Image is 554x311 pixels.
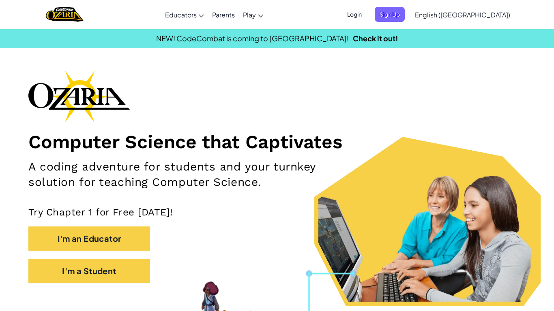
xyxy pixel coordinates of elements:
[342,7,367,22] button: Login
[415,11,510,19] span: English ([GEOGRAPHIC_DATA])
[28,206,526,218] p: Try Chapter 1 for Free [DATE]!
[165,11,197,19] span: Educators
[243,11,256,19] span: Play
[28,70,130,122] img: Ozaria branding logo
[28,130,526,153] h1: Computer Science that Captivates
[28,259,150,283] button: I'm a Student
[161,4,208,26] a: Educators
[156,34,349,43] span: NEW! CodeCombat is coming to [GEOGRAPHIC_DATA]!
[28,226,150,251] button: I'm an Educator
[353,34,398,43] a: Check it out!
[375,7,405,22] button: Sign Up
[239,4,267,26] a: Play
[411,4,514,26] a: English ([GEOGRAPHIC_DATA])
[28,159,361,190] h2: A coding adventure for students and your turnkey solution for teaching Computer Science.
[208,4,239,26] a: Parents
[46,6,84,23] a: Ozaria by CodeCombat logo
[46,6,84,23] img: Home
